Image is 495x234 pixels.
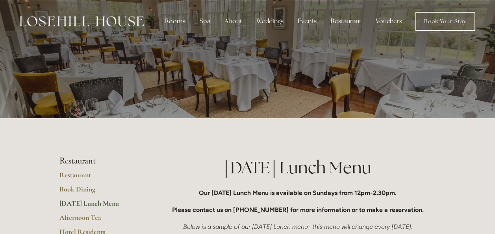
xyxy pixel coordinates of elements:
[369,13,408,29] a: Vouchers
[199,189,397,197] strong: Our [DATE] Lunch Menu is available on Sundays from 12pm-2.30pm.
[59,199,135,213] a: [DATE] Lunch Menu
[218,13,248,29] div: About
[59,156,135,166] li: Restaurant
[183,223,412,230] em: Below is a sample of our [DATE] Lunch menu- this menu will change every [DATE].
[160,156,436,179] h1: [DATE] Lunch Menu
[324,13,368,29] div: Restaurant
[59,213,135,227] a: Afternoon Tea
[291,13,323,29] div: Events
[193,13,217,29] div: Spa
[159,13,192,29] div: Rooms
[415,12,475,31] a: Book Your Stay
[250,13,290,29] div: Weddings
[172,206,424,214] strong: Please contact us on [PHONE_NUMBER] for more information or to make a reservation.
[59,185,135,199] a: Book Dining
[59,171,135,185] a: Restaurant
[20,16,144,26] img: Losehill House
